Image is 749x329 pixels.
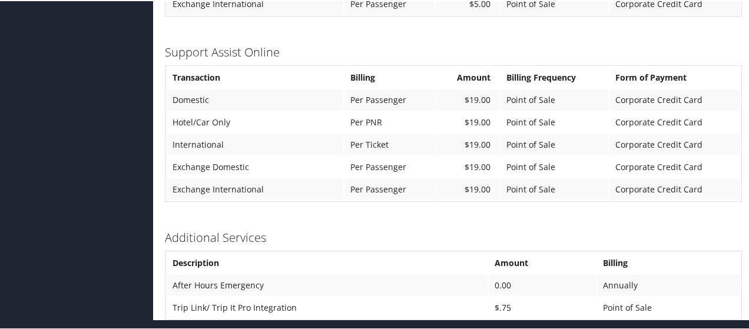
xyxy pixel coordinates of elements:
h3: Additional Services [165,228,742,245]
td: Per Passenger [344,178,434,199]
td: Exchange International [167,178,343,199]
td: Corporate Credit Card [609,133,740,154]
th: Amount [435,66,499,87]
td: Domestic [167,88,343,109]
td: Corporate Credit Card [609,88,740,109]
td: $19.00 [435,111,499,132]
td: Annually [597,274,740,295]
th: Billing [597,251,740,272]
td: $19.00 [435,88,499,109]
td: Per Passenger [344,88,434,109]
td: $19.00 [435,133,499,154]
td: Point of Sale [501,111,608,132]
td: $.75 [489,296,596,317]
td: Corporate Credit Card [609,155,740,177]
td: $19.00 [435,178,499,199]
th: Billing Frequency [501,66,608,87]
td: Exchange Domestic [167,155,343,177]
td: Point of Sale [597,296,740,317]
td: Per PNR [344,111,434,132]
h3: Support Assist Online [165,43,742,59]
th: Billing [344,66,434,87]
td: $19.00 [435,155,499,177]
td: Per Passenger [344,155,434,177]
th: Transaction [167,66,343,87]
td: Point of Sale [501,88,608,109]
th: Description [167,251,488,272]
td: Point of Sale [501,155,608,177]
td: Trip Link/ Trip It Pro Integration [167,296,488,317]
td: Corporate Credit Card [609,178,740,199]
th: Form of Payment [609,66,740,87]
td: After Hours Emergency [167,274,488,295]
td: International [167,133,343,154]
td: Per Ticket [344,133,434,154]
td: Hotel/Car Only [167,111,343,132]
td: 0.00 [489,274,596,295]
td: Point of Sale [501,178,608,199]
td: Point of Sale [501,133,608,154]
td: Corporate Credit Card [609,111,740,132]
th: Amount [489,251,596,272]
